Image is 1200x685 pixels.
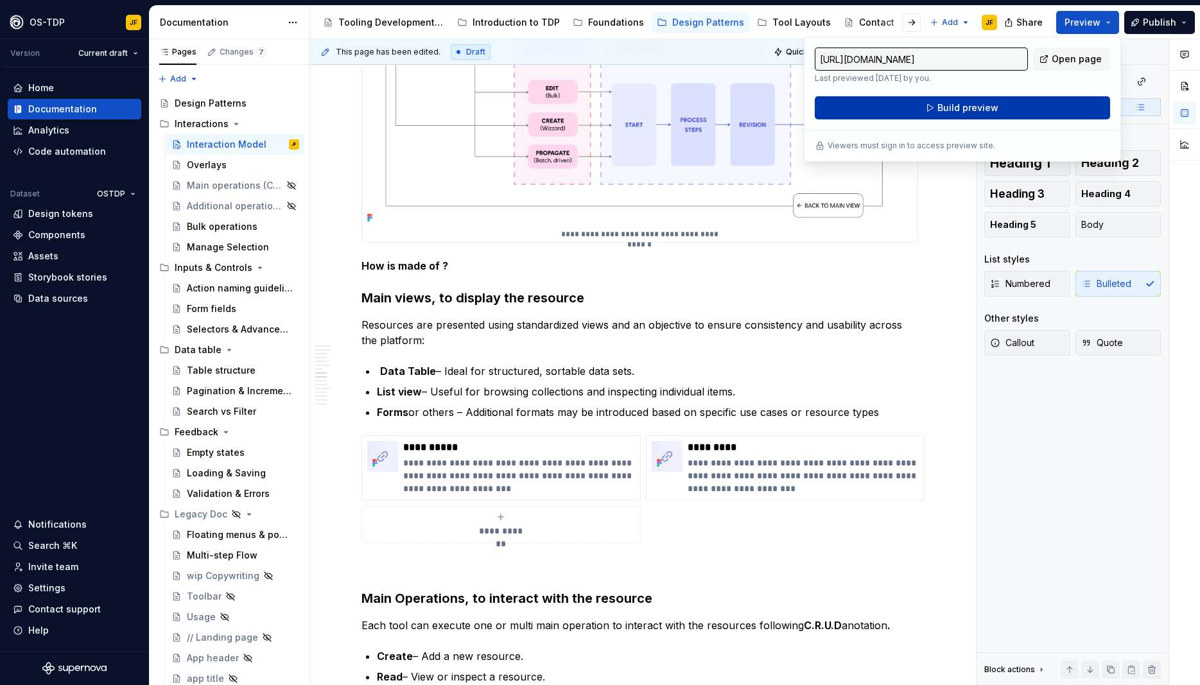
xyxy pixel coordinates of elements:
span: Body [1081,218,1104,231]
div: Action naming guidelines [187,282,293,295]
div: Multi-step Flow [187,549,257,562]
div: Version [10,48,40,58]
span: Heading 5 [990,218,1036,231]
strong: Main views, to display the resource [361,290,584,306]
button: Contact support [8,599,141,620]
div: Empty states [187,446,245,459]
a: Overlays [166,155,304,175]
div: Block actions [984,664,1035,675]
a: Assets [8,246,141,266]
div: Home [28,82,54,94]
div: Code automation [28,145,106,158]
div: Changes [220,47,266,57]
span: Share [1016,16,1043,29]
div: Components [28,229,85,241]
a: Floating menus & popovers [166,525,304,545]
div: Data sources [28,292,88,305]
div: Inputs & Controls [154,257,304,278]
span: Heading 2 [1081,157,1139,169]
a: Contact [839,12,900,33]
button: Heading 4 [1075,181,1161,207]
div: Tool Layouts [772,16,831,29]
span: Preview [1065,16,1100,29]
div: Interaction Model [187,138,266,151]
div: Documentation [160,16,281,29]
a: // Landing page [166,627,304,648]
div: Manage Selection [187,241,269,254]
p: – Add a new resource. [377,648,918,664]
button: Share [998,11,1051,34]
a: Manage Selection [166,237,304,257]
div: Search vs Filter [187,405,256,418]
a: Code automation [8,141,141,162]
div: Settings [28,582,65,594]
p: or others – Additional formats may be introduced based on specific use cases or resource types [377,404,918,420]
button: Add [926,13,974,31]
a: Data sources [8,288,141,309]
p: Resources are presented using standardized views and an objective to ensure consistency and usabi... [361,317,918,348]
a: App header [166,648,304,668]
div: Selectors & Advanced selectors [187,323,293,336]
a: Additional operations [166,196,304,216]
div: Data table [154,340,304,360]
button: Body [1075,212,1161,238]
p: Viewers must sign in to access preview site. [828,141,995,151]
a: Multi-step Flow [166,545,304,566]
span: Draft [466,47,485,57]
div: Page tree [318,10,923,35]
div: app title [187,672,224,685]
strong: Forms [377,406,408,419]
span: Publish [1143,16,1176,29]
a: Design Patterns [652,12,749,33]
a: Loading & Saving [166,463,304,483]
div: Help [28,624,49,637]
button: Numbered [984,271,1070,297]
strong: Create [377,650,413,663]
strong: Main Operations, to interact with the resource [361,591,652,606]
div: Toolbar [187,590,222,603]
span: Build preview [937,101,998,114]
button: Callout [984,330,1070,356]
a: Storybook stories [8,267,141,288]
button: Preview [1056,11,1119,34]
div: Foundations [588,16,644,29]
button: Quote [1075,330,1161,356]
div: JF [986,17,993,28]
a: Home [8,78,141,98]
button: OSTDP [91,185,141,203]
button: Current draft [73,44,144,62]
div: Contact [859,16,894,29]
a: Foundations [568,12,649,33]
div: JF [291,138,297,151]
div: Floating menus & popovers [187,528,293,541]
a: Analytics [8,120,141,141]
a: Pagination & Incremental loading [166,381,304,401]
a: Main operations (CRUD) [166,175,304,196]
span: Open page [1052,53,1102,65]
a: Design tokens [8,204,141,224]
strong: How is made of ? [361,259,448,272]
div: List styles [984,253,1030,266]
a: Search vs Filter [166,401,304,422]
div: Table structure [187,364,256,377]
button: Build preview [815,96,1110,119]
a: Invite team [8,557,141,577]
button: Add [154,70,202,88]
div: Interactions [175,117,229,130]
button: Heading 5 [984,212,1070,238]
a: Usage [166,607,304,627]
div: Introduction to TDP [473,16,560,29]
a: Empty states [166,442,304,463]
a: Introduction to TDP [452,12,565,33]
span: Numbered [990,277,1050,290]
div: Pages [159,47,196,57]
button: Heading 3 [984,181,1070,207]
span: Heading 3 [990,187,1045,200]
div: Dataset [10,189,40,199]
div: Search ⌘K [28,539,77,552]
div: Assets [28,250,58,263]
div: Validation & Errors [187,487,270,500]
img: 977b2e2d-bb22-4498-a238-609f2750648e.png [652,441,683,472]
span: Heading 4 [1081,187,1131,200]
div: Form fields [187,302,236,315]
